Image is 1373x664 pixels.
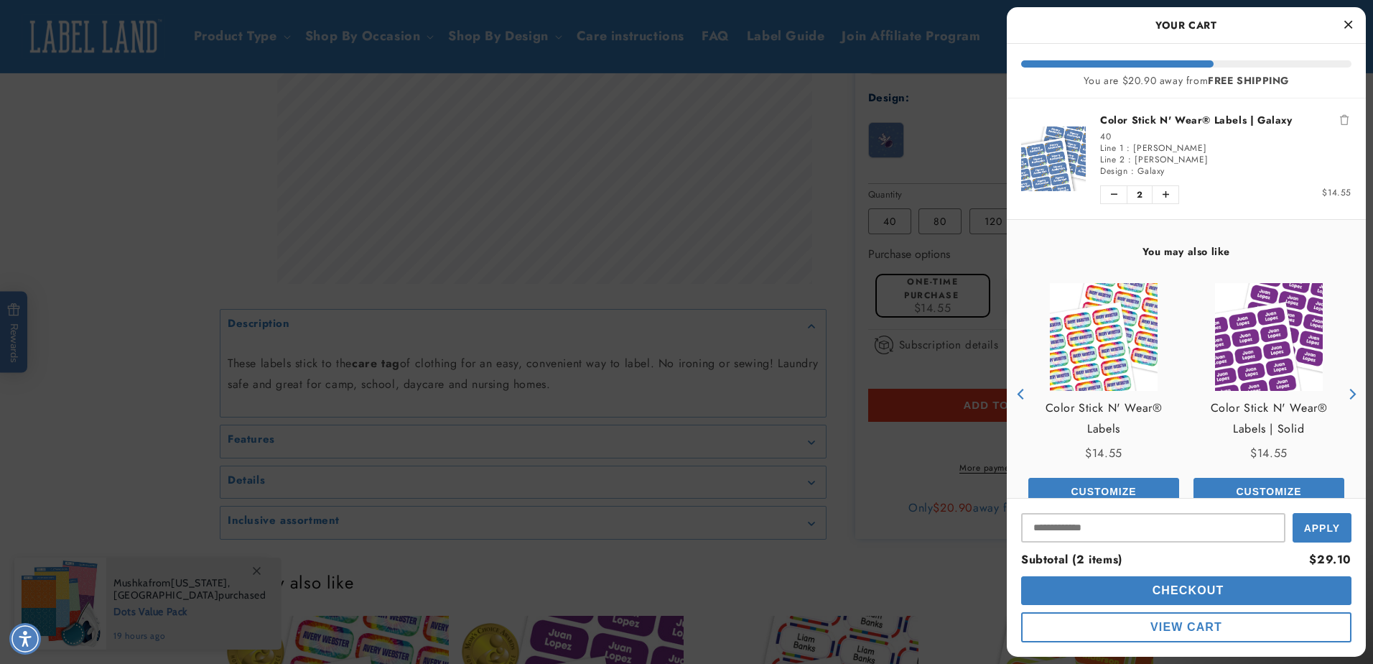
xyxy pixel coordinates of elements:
button: Next [1341,384,1362,405]
span: $14.55 [1322,186,1351,199]
button: cart [1021,612,1351,642]
div: 40 [1100,131,1351,142]
button: Add the product, Stick N' Wear® Labels | Stripes to Cart [1028,478,1179,505]
button: Where do these labels stick? [34,40,174,68]
li: product [1021,98,1351,219]
button: Apply [1293,513,1351,543]
button: Remove Color Stick N' Wear® Labels | Galaxy [1337,113,1351,127]
div: $29.10 [1309,550,1351,571]
input: Input Discount [1021,513,1285,543]
span: Line 1 [1100,142,1124,155]
button: Increase quantity of Color Stick N' Wear® Labels | Galaxy [1153,186,1178,203]
div: product [1021,269,1186,520]
h2: Your Cart [1021,14,1351,36]
h4: You may also like [1021,245,1351,258]
img: Color Stick N' Wear® Labels - Label Land [1050,283,1158,391]
span: $14.55 [1250,445,1288,461]
a: View Color Stick N' Wear® Labels [1028,398,1179,440]
span: Subtotal (2 items) [1021,551,1122,568]
span: Customize [1236,486,1301,497]
button: cart [1021,576,1351,605]
span: View Cart [1150,621,1222,633]
span: Apply [1304,522,1340,534]
a: View Color Stick N' Wear® Labels | Solid [1193,398,1344,440]
a: Color Stick N' Wear® Labels | Galaxy [1100,113,1351,127]
span: 2 [1127,186,1153,203]
button: Previous [1010,384,1032,405]
span: Design [1100,165,1128,177]
span: : [1131,165,1135,177]
img: Color Stick N' Wear® Labels | Solid - Label Land [1215,283,1323,391]
span: : [1127,142,1130,155]
span: : [1128,153,1132,166]
img: Color Stick N' Wear® Labels | Galaxy - Label Land [1021,126,1086,191]
button: Close Cart [1337,14,1359,36]
button: Decrease quantity of Color Stick N' Wear® Labels | Galaxy [1101,186,1127,203]
button: Add the product, Stick N' Wear Stikins® Labels to Cart [1193,478,1344,505]
div: You are $20.90 away from [1021,75,1351,87]
span: Customize [1071,486,1136,497]
span: $14.55 [1085,445,1122,461]
span: Checkout [1149,584,1224,596]
span: [PERSON_NAME] [1135,153,1208,166]
span: Line 2 [1100,153,1125,166]
button: Will these labels fade in the wash? [12,80,174,108]
span: [PERSON_NAME] [1133,142,1206,155]
div: Accessibility Menu [9,623,41,655]
span: Galaxy [1137,165,1165,177]
b: FREE SHIPPING [1208,73,1289,88]
div: product [1186,269,1351,520]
